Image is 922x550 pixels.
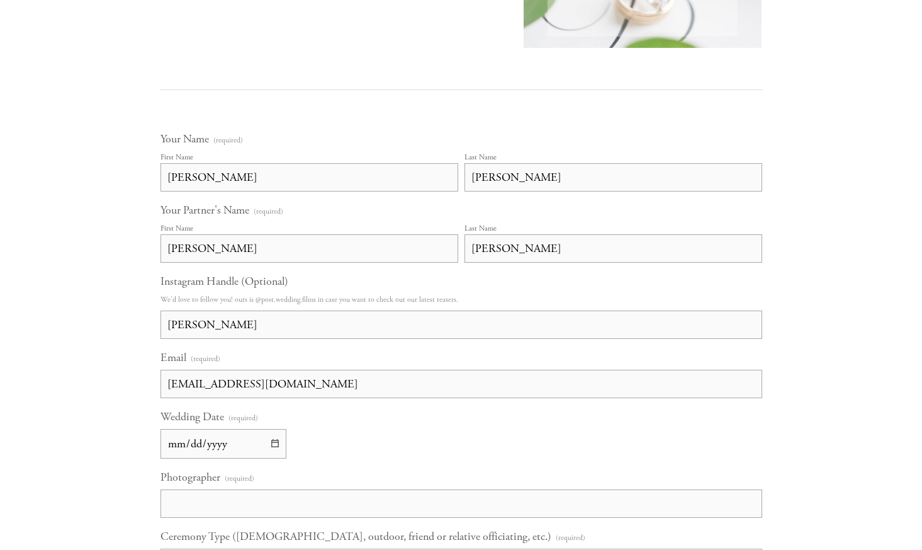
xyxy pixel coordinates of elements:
[191,350,220,367] span: (required)
[160,224,193,233] div: First Name
[556,529,585,546] span: (required)
[464,224,497,233] div: Last Name
[160,410,224,424] span: Wedding Date
[160,274,288,289] span: Instagram Handle (Optional)
[160,350,186,365] span: Email
[160,152,193,162] div: First Name
[254,208,283,215] span: (required)
[228,410,258,427] span: (required)
[464,152,497,162] div: Last Name
[213,137,243,144] span: (required)
[160,291,762,308] p: We'd love to follow you! ours is @post.wedding.films in case you want to check out our latest tea...
[225,470,254,487] span: (required)
[160,529,551,544] span: Ceremony Type ([DEMOGRAPHIC_DATA], outdoor, friend or relative officiating, etc.)
[160,132,209,146] span: Your Name
[160,470,220,484] span: Photographer
[160,203,249,217] span: Your Partner's Name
